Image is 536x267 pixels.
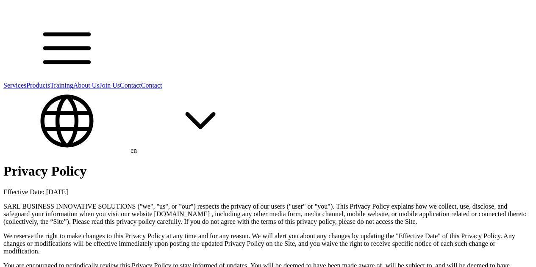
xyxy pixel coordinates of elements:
[120,82,141,89] a: Contact
[3,203,533,226] p: SARL BUSINESS INNOVATIVE SOLUTIONS ("we", "us", or "our") respects the privacy of our users ("use...
[50,82,73,89] a: Training
[73,82,100,89] a: About Us
[100,82,120,89] a: Join Us
[3,9,75,16] a: HelloData
[3,82,26,89] a: Services
[3,89,533,154] div: en
[141,82,162,89] a: Contact
[3,163,533,179] h1: Privacy Policy
[26,82,50,89] a: Products
[3,232,533,255] p: We reserve the right to make changes to this Privacy Policy at any time and for any reason. We wi...
[131,147,137,154] span: en
[3,188,533,196] p: Effective Date: [DATE]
